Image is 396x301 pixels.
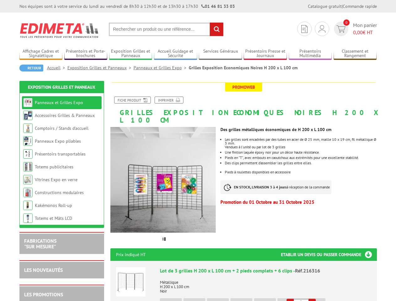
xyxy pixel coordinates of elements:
[210,23,223,36] input: rechercher
[353,29,363,35] span: 0,00
[160,267,371,274] div: Lot de 3 grilles H 200 x L 100 cm + 2 pieds complets + 6 clips -
[220,180,331,194] p: à réception de la commande
[23,111,33,120] img: Accessoires Grilles & Panneaux
[154,49,197,59] a: Accueil Guidage et Sécurité
[19,19,99,42] img: Edimeta
[64,49,108,59] a: Présentoirs et Porte-brochures
[353,29,377,36] span: € HT
[295,267,320,274] span: Réf.216316
[189,65,298,71] li: Grilles Exposition Economiques Noires H 200 x L 100 cm
[24,291,63,298] a: LES PROMOTIONS
[23,214,33,223] img: Totems et Mâts LCD
[234,185,287,189] strong: EN STOCK, LIVRAISON 3 à 4 jours
[35,113,95,118] a: Accessoires Grilles & Panneaux
[319,25,325,33] img: devis rapide
[220,127,331,132] strong: Des grilles métalliques économiques de H 200 x L 100 cm
[225,150,377,154] li: Une finition laquée époxy noir pour un décor haute résistance.
[160,276,371,293] p: Métallique H 200 x L 100 cm Noir
[110,127,216,233] img: grilles_exposition_economiques_216316_216306_216016_216116.jpg
[114,97,151,103] a: Fiche produit
[24,238,56,250] a: FABRICATIONS"Sur Mesure"
[35,138,81,144] a: Panneaux Expo pliables
[35,215,72,221] a: Totems et Mâts LCD
[289,49,332,59] a: Présentoirs Multimédia
[28,84,95,90] a: Exposition Grilles et Panneaux
[35,151,86,157] a: Présentoirs transportables
[35,100,83,105] a: Panneaux et Grilles Expo
[35,164,73,170] a: Totems publicitaires
[308,3,342,9] a: Catalogue gratuit
[199,49,242,59] a: Services Généraux
[225,156,377,160] li: Pieds en "T", avec embouts en caoutchouc aux extrémités pour une excellente stabilité.
[353,22,377,36] span: Mon panier
[343,3,377,9] a: Commande rapide
[155,97,183,103] a: Imprimer
[336,25,346,33] img: devis rapide
[225,170,377,174] li: Pieds à roulettes disponibles en accessoire
[23,188,33,197] img: Constructions modulaires
[19,65,43,71] a: Retour
[225,145,377,149] p: Vendues à l'unité ou par lot de 3 grilles
[23,175,33,184] img: Vitrines Expo en verre
[332,22,377,36] a: devis rapide 0 Mon panier 0,00€ HT
[225,83,262,92] span: Promoweb
[19,3,235,9] div: Nos équipes sont à votre service du lundi au vendredi de 8h30 à 12h30 et de 13h30 à 17h30
[225,161,377,165] p: Des clips permettent d’assembler les grilles entre elles.
[35,190,84,195] a: Constructions modulaires
[109,49,152,59] a: Exposition Grilles et Panneaux
[19,49,63,59] a: Affichage Cadres et Signalétique
[343,19,350,26] span: 0
[23,98,33,107] img: Panneaux et Grilles Expo
[23,136,33,146] img: Panneaux Expo pliables
[109,23,224,36] input: Rechercher un produit ou une référence...
[201,3,235,9] strong: 01 46 81 33 03
[220,200,377,204] p: Promotion du 01 Octobre au 31 Octobre 2025
[23,149,33,159] img: Présentoirs transportables
[334,49,377,59] a: Classement et Rangement
[116,248,146,261] p: Prix indiqué HT
[281,248,377,261] h3: Etablir un devis ou passer commande
[308,3,377,9] div: |
[23,201,33,210] img: Kakémonos Roll-up
[35,125,88,131] a: Comptoirs / Stands d'accueil
[134,65,189,71] a: Panneaux et Grilles Expo
[116,267,145,297] img: Lot de 3 grilles H 200 x L 100 cm + 2 pieds complets + 6 clips
[225,138,377,145] p: Les grilles sont encadrées par des tubes en acier de Ø 25 mm, maille 10 x 19 cm, fil métallique Ø...
[35,203,72,208] a: Kakémonos Roll-up
[67,65,134,71] a: Exposition Grilles et Panneaux
[47,65,67,71] a: Accueil
[301,25,308,33] img: devis rapide
[24,267,63,273] a: LES NOUVEAUTÉS
[35,177,77,182] a: Vitrines Expo en verre
[244,49,287,59] a: Présentoirs Presse et Journaux
[23,124,33,133] img: Comptoirs / Stands d'accueil
[23,162,33,172] img: Totems publicitaires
